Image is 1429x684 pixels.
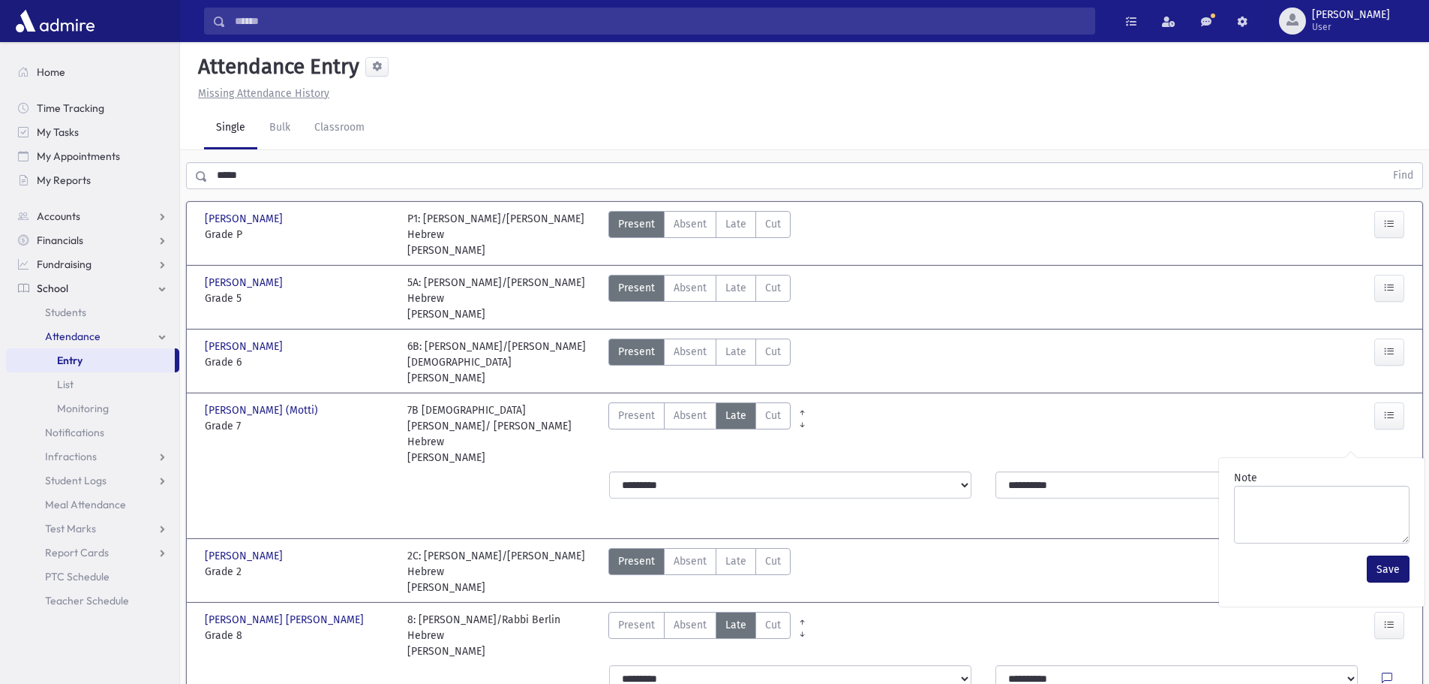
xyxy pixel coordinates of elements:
span: Notifications [45,426,104,439]
span: Cut [765,408,781,423]
span: Late [725,617,746,633]
span: Absent [674,553,707,569]
a: Missing Attendance History [192,87,329,100]
span: [PERSON_NAME] (Motti) [205,402,321,418]
div: 8: [PERSON_NAME]/Rabbi Berlin Hebrew [PERSON_NAME] [407,612,595,659]
div: AttTypes [608,211,791,258]
div: 5A: [PERSON_NAME]/[PERSON_NAME] Hebrew [PERSON_NAME] [407,275,595,322]
span: [PERSON_NAME] [205,211,286,227]
div: 6B: [PERSON_NAME]/[PERSON_NAME] [DEMOGRAPHIC_DATA] [PERSON_NAME] [407,339,595,386]
span: [PERSON_NAME] [205,339,286,354]
span: [PERSON_NAME] [205,275,286,291]
span: My Appointments [37,149,120,163]
span: Present [618,280,655,296]
span: My Tasks [37,125,79,139]
a: Financials [6,228,179,252]
span: Students [45,306,86,319]
a: Report Cards [6,541,179,565]
a: Bulk [257,107,302,149]
span: [PERSON_NAME] [205,548,286,564]
a: Meal Attendance [6,493,179,517]
span: Time Tracking [37,101,104,115]
span: Test Marks [45,522,96,535]
a: Entry [6,348,175,372]
div: AttTypes [608,548,791,595]
span: Late [725,553,746,569]
span: Present [618,344,655,360]
span: Late [725,408,746,423]
span: Absent [674,216,707,232]
span: My Reports [37,173,91,187]
span: Student Logs [45,474,107,487]
span: Cut [765,280,781,296]
span: Financials [37,234,83,247]
div: AttTypes [608,402,791,466]
span: Home [37,65,65,79]
span: Infractions [45,450,97,463]
span: Absent [674,408,707,423]
a: Single [204,107,257,149]
span: PTC Schedule [45,570,110,583]
span: Accounts [37,209,80,223]
a: Home [6,60,179,84]
a: Students [6,300,179,324]
a: Infractions [6,444,179,469]
button: Save [1367,556,1409,583]
span: Fundraising [37,258,92,271]
span: Attendance [45,330,101,343]
span: Monitoring [57,402,109,415]
u: Missing Attendance History [198,87,329,100]
span: List [57,378,74,391]
span: Absent [674,280,707,296]
span: Cut [765,344,781,360]
a: Attendance [6,324,179,348]
span: Late [725,216,746,232]
a: Classroom [302,107,377,149]
span: Meal Attendance [45,498,126,511]
span: School [37,282,68,295]
button: Find [1384,163,1422,188]
div: 7B [DEMOGRAPHIC_DATA][PERSON_NAME]/ [PERSON_NAME] Hebrew [PERSON_NAME] [407,402,595,466]
a: Accounts [6,204,179,228]
span: Present [618,617,655,633]
a: My Appointments [6,144,179,168]
span: [PERSON_NAME] [1312,9,1390,21]
span: Grade 8 [205,628,392,643]
span: Grade 6 [205,354,392,370]
a: My Tasks [6,120,179,144]
span: Grade 2 [205,564,392,580]
span: Cut [765,553,781,569]
div: 2C: [PERSON_NAME]/[PERSON_NAME] Hebrew [PERSON_NAME] [407,548,595,595]
a: School [6,276,179,300]
a: Monitoring [6,396,179,420]
span: Present [618,216,655,232]
span: Cut [765,617,781,633]
a: Test Marks [6,517,179,541]
a: Student Logs [6,469,179,493]
a: Teacher Schedule [6,589,179,613]
span: Grade P [205,227,392,243]
span: Absent [674,617,707,633]
a: Fundraising [6,252,179,276]
div: AttTypes [608,275,791,322]
label: Note [1234,470,1257,486]
span: Present [618,553,655,569]
input: Search [226,8,1094,35]
span: Report Cards [45,546,109,559]
div: P1: [PERSON_NAME]/[PERSON_NAME] Hebrew [PERSON_NAME] [407,211,595,258]
h5: Attendance Entry [192,54,359,80]
span: Teacher Schedule [45,594,129,607]
span: Absent [674,344,707,360]
span: Late [725,344,746,360]
span: [PERSON_NAME] [PERSON_NAME] [205,612,367,628]
a: PTC Schedule [6,565,179,589]
img: AdmirePro [12,6,98,36]
span: Grade 7 [205,418,392,434]
a: Notifications [6,420,179,444]
div: AttTypes [608,339,791,386]
div: AttTypes [608,612,791,659]
span: Cut [765,216,781,232]
span: Late [725,280,746,296]
a: List [6,372,179,396]
span: User [1312,21,1390,33]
